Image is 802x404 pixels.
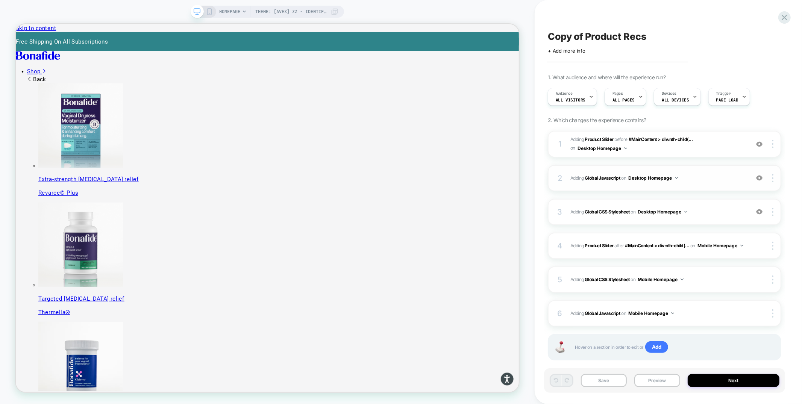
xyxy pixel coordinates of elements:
span: Adding [570,309,746,318]
b: Global Javascript [585,310,620,316]
span: BEFORE [615,136,628,142]
span: 1. What audience and where will the experience run? [548,74,666,80]
img: close [772,309,773,318]
span: HOMEPAGE [219,6,240,18]
a: Thermella Targeted [MEDICAL_DATA] relief Thermella® [30,238,671,389]
span: Adding [570,207,746,216]
span: Theme: [AVEX] ZZ - Identify Users [255,6,327,18]
img: down arrow [684,211,687,213]
div: 1 [556,137,564,151]
button: Mobile Homepage [697,241,743,250]
span: Shop [15,59,33,68]
p: Extra-strength [MEDICAL_DATA] relief [30,202,671,212]
img: down arrow [624,147,627,149]
img: close [772,174,773,182]
span: ALL DEVICES [662,97,689,103]
span: + Add more info [548,48,585,54]
button: Mobile Homepage [638,275,684,284]
span: on [690,242,695,250]
button: Desktop Homepage [578,144,627,153]
p: Thermella® [30,379,671,389]
img: down arrow [675,177,678,179]
img: Joystick [552,341,567,353]
span: Adding [570,173,746,183]
button: Desktop Homepage [628,173,678,183]
span: ALL PAGES [612,97,635,103]
a: Shop [15,59,41,68]
span: Pages [612,91,623,96]
span: Trigger [716,91,731,96]
span: on [621,309,626,318]
img: crossed eye [756,141,763,147]
p: Revaree® Plus [30,220,671,230]
span: #MainContent > div:nth-child(... [625,243,689,248]
a: Revaree Plus Extra-strength [MEDICAL_DATA] relief Revaree® Plus [30,79,671,230]
img: Revaree Plus [30,79,143,192]
img: crossed eye [756,175,763,181]
button: Desktop Homepage [638,207,687,216]
img: close [772,275,773,284]
b: Product Slider [585,243,614,248]
span: on [621,174,626,182]
p: Targeted [MEDICAL_DATA] relief [30,361,671,371]
img: close [772,208,773,216]
img: down arrow [740,245,743,247]
img: close [772,140,773,148]
span: Add [645,341,668,353]
button: Next [688,374,779,387]
span: on [631,275,635,284]
b: Global Javascript [585,175,620,181]
button: Save [581,374,627,387]
span: Back [15,69,40,78]
img: down arrow [671,312,674,314]
b: Global CSS Stylesheet [585,209,630,215]
img: close [772,242,773,250]
span: All Visitors [556,97,585,103]
div: 5 [556,273,564,286]
span: AFTER [615,243,624,248]
span: Audience [556,91,573,96]
span: on [570,144,575,152]
span: Adding [570,243,614,248]
div: 6 [556,307,564,320]
span: Page Load [716,97,738,103]
div: 2 [556,171,564,185]
img: crossed eye [756,209,763,215]
img: Thermella [30,238,143,351]
span: Adding [570,136,614,142]
span: on [631,208,635,216]
div: 4 [556,239,564,253]
span: 2. Which changes the experience contains? [548,117,646,123]
span: Copy of Product Recs [548,31,646,42]
button: Preview [634,374,680,387]
span: Devices [662,91,676,96]
img: down arrow [681,278,684,280]
b: Product Slider [585,136,614,142]
div: 3 [556,205,564,219]
span: #MainContent > div:nth-child(... [629,136,693,142]
button: Mobile Homepage [628,309,674,318]
span: Adding [570,275,746,284]
b: Global CSS Stylesheet [585,277,630,282]
span: Hover on a section in order to edit or [575,341,773,353]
